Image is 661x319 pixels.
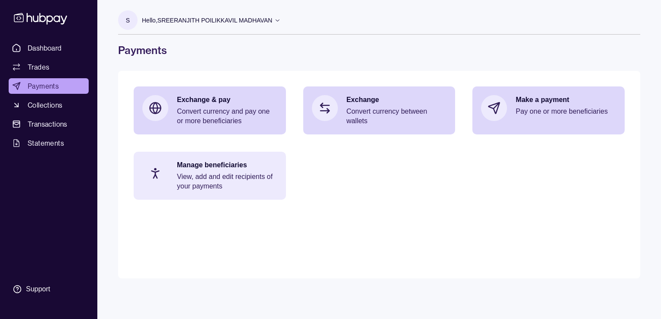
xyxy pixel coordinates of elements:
p: Pay one or more beneficiaries [516,107,616,116]
p: Exchange [347,95,447,105]
span: Trades [28,62,49,72]
span: Dashboard [28,43,62,53]
p: S [126,16,130,25]
p: Make a payment [516,95,616,105]
span: Collections [28,100,62,110]
a: Manage beneficiariesView, add and edit recipients of your payments [134,152,286,200]
a: ExchangeConvert currency between wallets [303,86,456,134]
p: Convert currency and pay one or more beneficiaries [177,107,277,126]
a: Dashboard [9,40,89,56]
a: Collections [9,97,89,113]
a: Payments [9,78,89,94]
a: Statements [9,135,89,151]
p: Convert currency between wallets [347,107,447,126]
a: Trades [9,59,89,75]
div: Support [26,284,50,294]
p: View, add and edit recipients of your payments [177,172,277,191]
span: Statements [28,138,64,148]
p: Hello, SREERANJITH POILIKKAVIL MADHAVAN [142,16,272,25]
a: Make a paymentPay one or more beneficiaries [472,86,625,130]
a: Exchange & payConvert currency and pay one or more beneficiaries [134,86,286,134]
span: Transactions [28,119,67,129]
span: Payments [28,81,59,91]
p: Exchange & pay [177,95,277,105]
p: Manage beneficiaries [177,160,277,170]
a: Support [9,280,89,298]
a: Transactions [9,116,89,132]
h1: Payments [118,43,640,57]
